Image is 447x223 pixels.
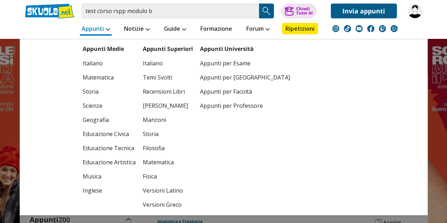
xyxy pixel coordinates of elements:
a: Appunti [80,23,112,36]
a: Appunti per Facoltà [200,84,290,99]
a: Scienze [83,99,136,113]
a: Italiano [143,56,193,70]
img: rosamariavicari [407,4,422,18]
img: Cerca appunti, riassunti o versioni [261,6,272,16]
a: Educazione Civica [83,127,136,141]
a: Manzoni [143,113,193,127]
a: Appunti Medie [83,45,124,53]
a: Appunti per Esame [200,56,290,70]
a: Matematica [83,70,136,84]
a: Storia [143,127,193,141]
a: Recensioni Libri [143,84,193,99]
a: [PERSON_NAME] [143,99,193,113]
img: instagram [332,25,339,32]
img: youtube [355,25,363,32]
a: Educazione Artistica [83,155,136,169]
a: Appunti per [GEOGRAPHIC_DATA] [200,70,290,84]
img: twitch [379,25,386,32]
a: Ripetizioni [282,23,318,34]
button: Search Button [259,4,274,18]
a: Storia [83,84,136,99]
a: Versioni Greco [143,198,193,212]
a: Notizie [122,23,152,36]
a: Italiano [83,56,136,70]
a: Formazione [199,23,234,36]
a: Forum [245,23,271,36]
input: Cerca appunti, riassunti o versioni [82,4,259,18]
a: Temi Svolti [143,70,193,84]
a: Guide [162,23,188,36]
a: Musica [83,169,136,183]
a: Educazione Tecnica [83,141,136,155]
a: Invia appunti [331,4,397,18]
a: Filosofia [143,141,193,155]
img: facebook [367,25,374,32]
img: tiktok [344,25,351,32]
a: Fisica [143,169,193,183]
button: ChiediTutor AI [281,4,317,18]
a: Inglese [83,183,136,198]
div: Chiedi Tutor AI [296,7,312,15]
img: WhatsApp [390,25,398,32]
a: Appunti Superiori [143,45,193,53]
a: Geografia [83,113,136,127]
a: Appunti Università [200,45,254,53]
a: Matematica [143,155,193,169]
a: Versioni Latino [143,183,193,198]
a: Appunti per Professore [200,99,290,113]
